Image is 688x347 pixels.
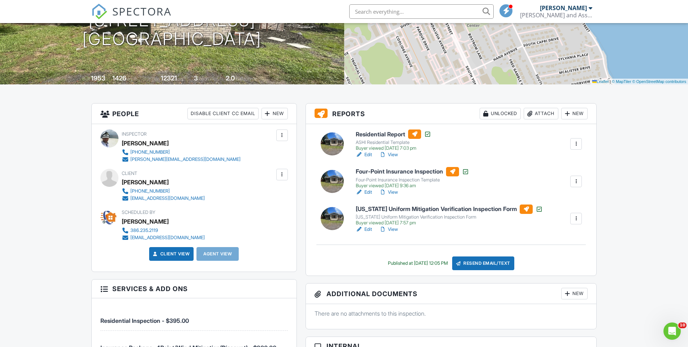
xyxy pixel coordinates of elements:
a: [EMAIL_ADDRESS][DOMAIN_NAME] [122,195,205,202]
h6: Four-Point Insurance Inspection [356,167,469,176]
span: 10 [678,322,687,328]
div: 1426 [112,74,126,82]
div: 2.0 [226,74,235,82]
div: [PHONE_NUMBER] [130,188,170,194]
a: [PHONE_NUMBER] [122,149,241,156]
span: | [610,79,611,84]
a: Edit [356,226,372,233]
div: Four-Point Insurance Inspection Template [356,177,469,183]
div: New [261,108,288,119]
div: [EMAIL_ADDRESS][DOMAIN_NAME] [130,235,205,241]
span: sq.ft. [178,76,187,82]
a: Edit [356,189,372,196]
div: 386.235.2119 [130,228,158,233]
a: Four-Point Insurance Inspection Four-Point Insurance Inspection Template Buyer viewed [DATE] 9:36 am [356,167,469,189]
p: There are no attachments to this inspection. [315,309,588,317]
div: Unlocked [480,108,521,119]
a: Leaflet [592,79,609,84]
h6: [US_STATE] Uniform Mitigation Verification Inspection Form [356,205,543,214]
h3: People [92,104,297,124]
h1: [STREET_ADDRESS] [GEOGRAPHIC_DATA] [82,11,261,49]
div: [PERSON_NAME] [122,216,169,227]
img: The Best Home Inspection Software - Spectora [91,4,107,19]
div: New [561,288,588,299]
div: [PERSON_NAME] [540,4,587,12]
h3: Reports [306,104,597,124]
div: Attach [524,108,558,119]
div: Published at [DATE] 12:05 PM [388,260,448,266]
div: 1953 [91,74,105,82]
div: [PERSON_NAME][EMAIL_ADDRESS][DOMAIN_NAME] [130,157,241,162]
a: [EMAIL_ADDRESS][DOMAIN_NAME] [122,234,205,241]
span: Client [122,171,137,176]
div: ASHI Residential Template [356,140,431,145]
div: Disable Client CC Email [187,108,259,119]
a: [US_STATE] Uniform Mitigation Verification Inspection Form [US_STATE] Uniform Mitigation Verifica... [356,205,543,226]
a: Client View [152,250,190,258]
span: Residential Inspection - $395.00 [100,317,189,324]
a: 386.235.2119 [122,227,205,234]
span: bathrooms [236,76,256,82]
li: Service: Residential Inspection [100,304,288,331]
div: Buyer viewed [DATE] 7:03 pm [356,145,431,151]
span: SPECTORA [112,4,172,19]
input: Search everything... [349,4,494,19]
div: [US_STATE] Uniform Mitigation Verification Inspection Form [356,214,543,220]
a: © OpenStreetMap contributors [632,79,686,84]
span: sq. ft. [127,76,138,82]
iframe: Intercom live chat [663,322,681,340]
div: [PERSON_NAME] [122,138,169,149]
div: [EMAIL_ADDRESS][DOMAIN_NAME] [130,196,205,201]
div: [PERSON_NAME] [122,177,169,188]
span: Lot Size [144,76,160,82]
h6: Residential Report [356,129,431,139]
span: bedrooms [199,76,219,82]
a: Edit [356,151,372,158]
h3: Services & Add ons [92,280,297,298]
div: [PHONE_NUMBER] [130,149,170,155]
span: Scheduled By [122,210,155,215]
a: SPECTORA [91,10,172,25]
a: [PERSON_NAME][EMAIL_ADDRESS][DOMAIN_NAME] [122,156,241,163]
h3: Additional Documents [306,284,597,304]
div: Steele and Associates [520,12,592,19]
div: 12321 [161,74,177,82]
a: [PHONE_NUMBER] [122,188,205,195]
div: Buyer viewed [DATE] 7:57 pm [356,220,543,226]
div: New [561,108,588,119]
div: Buyer viewed [DATE] 9:36 am [356,183,469,189]
div: 3 [194,74,198,82]
a: View [379,226,398,233]
a: View [379,189,398,196]
a: Residential Report ASHI Residential Template Buyer viewed [DATE] 7:03 pm [356,129,431,151]
a: © MapTiler [612,79,631,84]
span: Inspector [122,131,147,137]
a: View [379,151,398,158]
span: Built [82,76,90,82]
div: Resend Email/Text [452,256,514,270]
